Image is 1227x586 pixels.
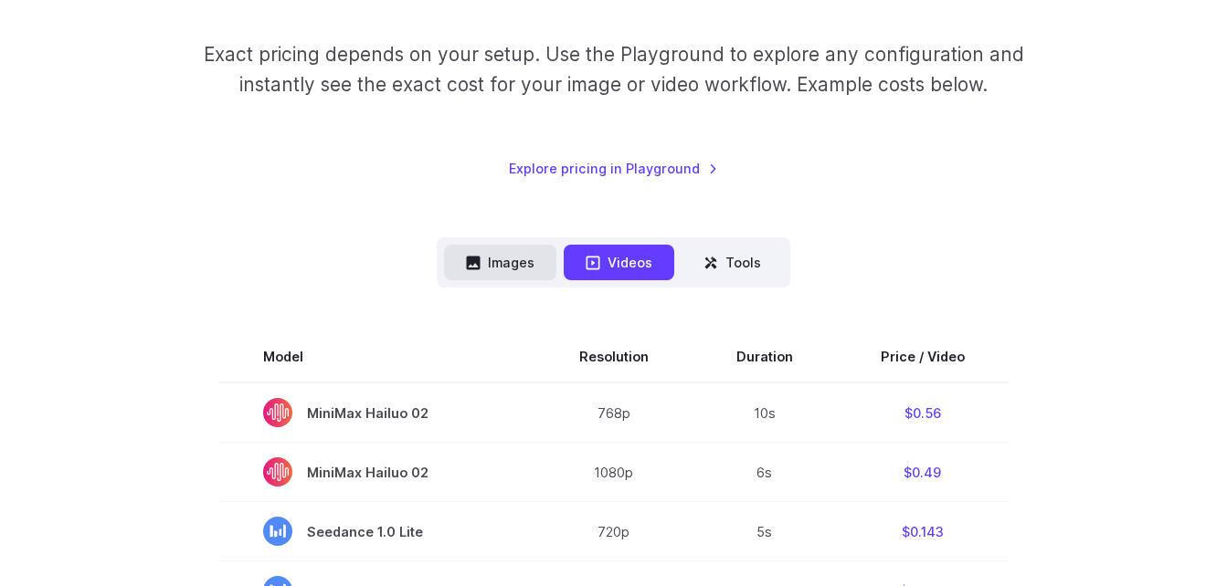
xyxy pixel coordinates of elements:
td: 1080p [535,443,693,502]
button: Images [444,245,556,280]
button: Tools [682,245,783,280]
a: Explore pricing in Playground [509,158,718,179]
th: Duration [693,331,837,382]
td: $0.49 [837,443,1009,502]
td: 768p [535,382,693,443]
th: Model [219,331,535,382]
td: 10s [693,382,837,443]
th: Resolution [535,331,693,382]
p: Exact pricing depends on your setup. Use the Playground to explore any configuration and instantl... [199,39,1028,100]
td: 6s [693,443,837,502]
span: MiniMax Hailuo 02 [263,457,492,487]
th: Price / Video [837,331,1009,382]
span: Seedance 1.0 Lite [263,517,492,546]
td: 5s [693,502,837,561]
td: 720p [535,502,693,561]
td: $0.56 [837,382,1009,443]
td: $0.143 [837,502,1009,561]
button: Videos [564,245,674,280]
span: MiniMax Hailuo 02 [263,398,492,427]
